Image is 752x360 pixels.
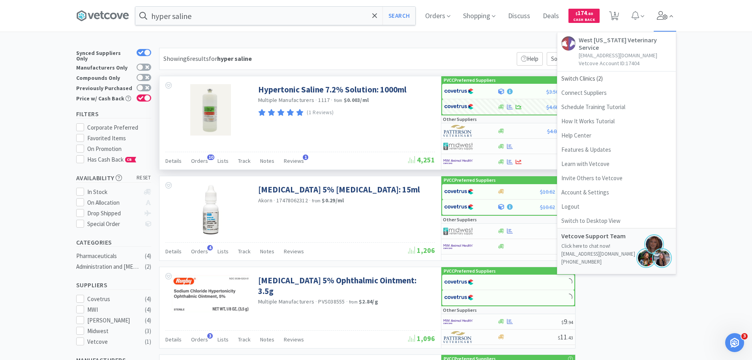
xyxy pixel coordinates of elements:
div: ( 4 ) [145,294,151,304]
img: f6b2451649754179b5b4e0c70c3f7cb0_2.png [443,241,473,253]
div: MWI [87,305,136,315]
img: 4dd14cff54a648ac9e977f0c5da9bc2e_5.png [443,140,473,152]
span: Reviews [284,157,304,164]
img: 77fca1acd8b6420a9015268ca798ef17_1.png [444,186,474,198]
strong: $0.29 / ml [322,197,344,204]
span: Notes [260,336,274,343]
span: Track [238,157,251,164]
a: Multiple Manufacturers [258,298,315,305]
div: Price w/ Cash Back [76,94,133,101]
span: $ [561,319,564,325]
span: Track [238,336,251,343]
a: Click here to chat now! [561,243,610,249]
span: Notes [260,157,274,164]
span: Details [165,157,182,164]
span: for [209,55,252,62]
span: Reviews [284,248,304,255]
span: · [274,197,275,204]
img: 4c7956c052084b5d97eb45d50297161a_350774.jpeg [190,84,231,136]
span: Details [165,336,182,343]
span: $4.68 [546,104,559,111]
span: Track [238,248,251,255]
a: West [US_STATE] Veterinary Service[EMAIL_ADDRESS][DOMAIN_NAME]Vetcove Account ID:17404 [557,32,676,72]
span: Notes [260,248,274,255]
p: Other Suppliers [443,216,477,223]
strong: $0.003 / ml [344,96,369,104]
a: Logout [557,200,676,214]
span: $ [558,335,560,341]
span: $ [576,11,578,16]
div: Administration and [MEDICAL_DATA] [76,262,140,271]
h5: Filters [76,109,151,119]
div: Manufacturers Only [76,64,133,70]
div: Covetrus [87,294,136,304]
p: PVCC Preferred Suppliers [444,267,496,275]
h5: Availability [76,173,151,183]
a: Switch to Desktop View [557,214,676,228]
span: reset [137,174,151,182]
div: ( 3 ) [145,326,151,336]
p: Other Suppliers [443,306,477,314]
a: Learn with Vetcove [557,157,676,171]
span: . 94 [567,319,573,325]
span: $10.62 [540,204,555,211]
div: ( 4 ) [145,316,151,325]
a: Multiple Manufacturers [258,96,315,104]
img: 77fca1acd8b6420a9015268ca798ef17_1.png [444,101,474,113]
a: Hypertonic Saline 7.2% Solution: 1000ml [258,84,407,95]
a: Schedule Training Tutorial [557,100,676,114]
span: PVS038555 [318,298,345,305]
span: Lists [218,336,229,343]
div: ( 1 ) [145,337,151,347]
span: 4,251 [408,155,435,164]
span: Sort [547,52,571,66]
h5: West [US_STATE] Veterinary Service [579,36,672,51]
span: · [315,298,317,305]
a: Connect Suppliers [557,86,676,100]
img: f6b2451649754179b5b4e0c70c3f7cb0_2.png [443,316,473,328]
span: 3 [741,333,748,339]
img: f5e969b455434c6296c6d81ef179fa71_3.png [443,125,473,137]
div: Favorited Items [87,134,151,143]
img: 29e26ed9255b44fa8617f99df79718a8_522291.png [171,275,250,313]
div: ( 4 ) [145,305,151,315]
div: Showing 6 results [163,54,252,64]
h5: Vetcove Support Team [561,232,640,240]
span: 9 [561,317,573,326]
span: $3.50 [546,88,559,95]
p: Help [517,52,543,66]
a: Account & Settings [557,185,676,200]
a: Help Center [557,128,676,143]
span: Lists [218,248,229,255]
span: · [315,96,317,104]
span: · [331,96,332,104]
a: Features & Updates [557,143,676,157]
h5: Suppliers [76,281,151,290]
span: $4.83 [547,128,559,135]
div: Midwest [87,326,136,336]
p: Other Suppliers [443,115,477,123]
span: Has Cash Back [87,156,137,163]
p: Vetcove Account ID: 17404 [579,59,672,67]
span: Lists [218,157,229,164]
span: CB [126,157,133,162]
span: 174 [576,9,593,17]
span: . 43 [567,335,573,341]
img: 77fca1acd8b6420a9015268ca798ef17_1.png [444,85,474,97]
span: Switch Clinics ( 2 ) [557,72,676,86]
img: 77fca1acd8b6420a9015268ca798ef17_1.png [444,292,474,303]
span: 17478062312 [276,197,308,204]
span: . 60 [587,11,593,16]
a: Invite Others to Vetcove [557,171,676,185]
img: f5e969b455434c6296c6d81ef179fa71_3.png [443,331,473,343]
span: Cash Back [573,18,595,23]
button: Search [383,7,415,25]
h5: Categories [76,238,151,247]
img: jenna.png [652,248,672,268]
a: [MEDICAL_DATA] 5% Ophthalmic Ointment: 3.5g [258,275,433,297]
img: 77fca1acd8b6420a9015268ca798ef17_1.png [444,276,474,288]
p: [PHONE_NUMBER] [561,258,672,266]
img: jules.png [644,234,664,254]
a: How It Works Tutorial [557,114,676,128]
span: 3 [207,333,213,339]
